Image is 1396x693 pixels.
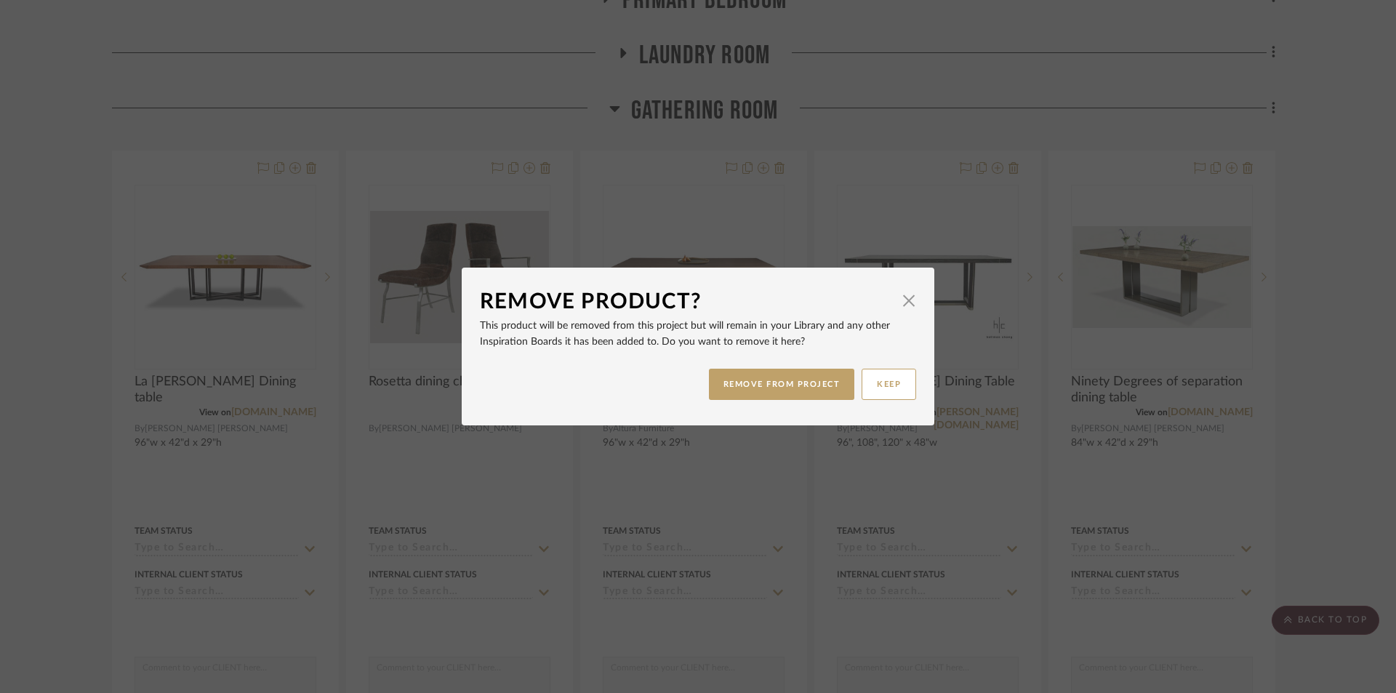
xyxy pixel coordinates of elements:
[480,286,894,318] div: Remove Product?
[709,369,855,400] button: REMOVE FROM PROJECT
[862,369,916,400] button: KEEP
[480,318,916,350] p: This product will be removed from this project but will remain in your Library and any other Insp...
[480,286,916,318] dialog-header: Remove Product?
[894,286,923,315] button: Close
